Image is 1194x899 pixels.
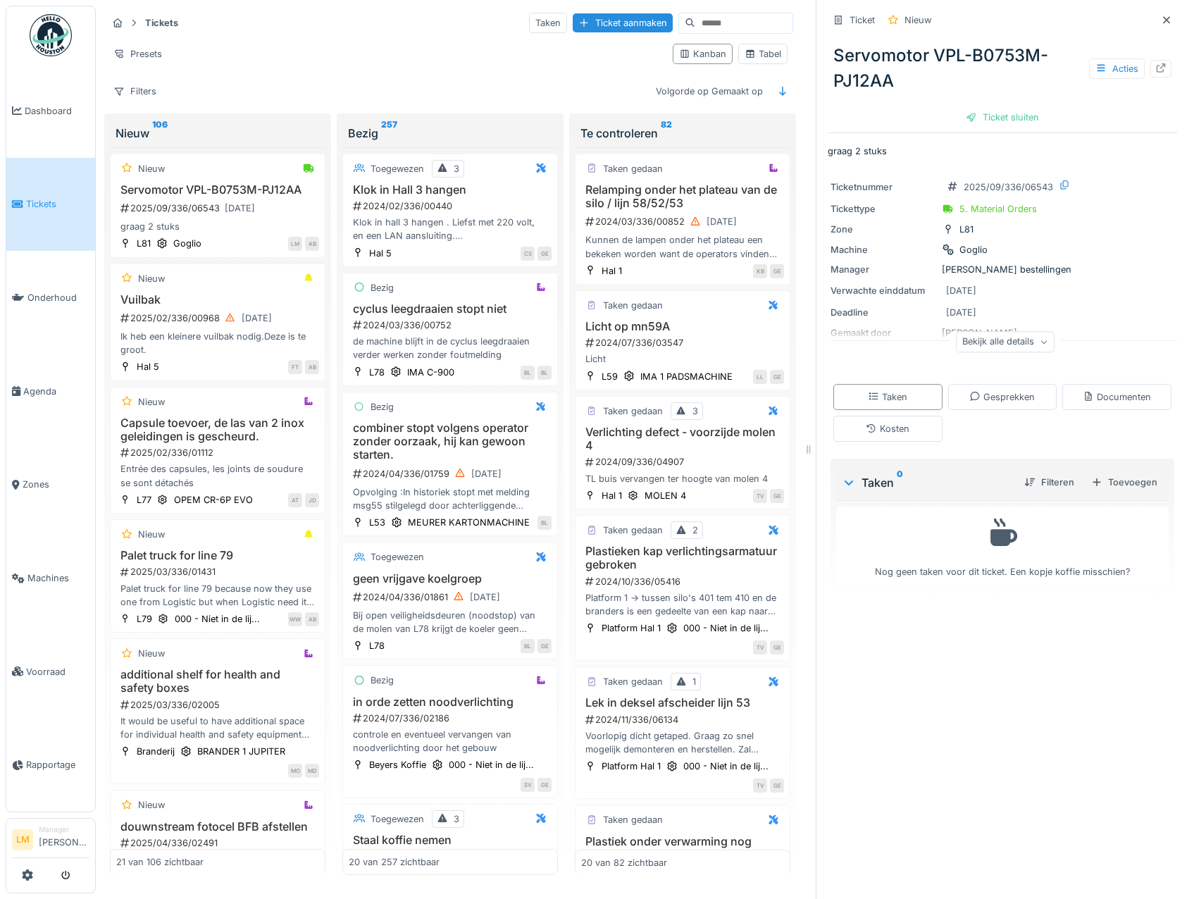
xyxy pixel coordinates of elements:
[602,621,661,635] div: Platform Hal 1
[23,478,89,491] span: Zones
[371,400,394,414] div: Bezig
[352,588,552,606] div: 2024/04/336/01861
[770,640,784,655] div: GE
[25,104,89,118] span: Dashboard
[537,247,552,261] div: GE
[753,640,767,655] div: TV
[30,14,72,56] img: Badge_color-CXgf-gQk.svg
[12,824,89,858] a: LM Manager[PERSON_NAME]
[116,183,319,197] h3: Servomotor VPL-B0753M-PJ12AA
[349,216,552,242] div: Klok in hall 3 hangen . Liefst met 220 volt, en een LAN aansluiting. PS. enkel een klok, en geen ...
[831,263,1174,276] div: [PERSON_NAME] bestellingen
[349,855,440,869] div: 20 van 257 zichtbaar
[581,835,784,862] h3: Plastiek onder verwarming nog nodig?
[581,472,784,485] div: TL buis vervangen ter hoogte van molen 4
[407,366,454,379] div: IMA C-900
[770,779,784,793] div: GE
[581,591,784,618] div: Platform 1 -> tussen silo's 401 tem 410 en de branders is een gedeelte van een kap naar beneden g...
[831,180,936,194] div: Ticketnummer
[116,820,319,833] h3: douwnstream fotocel BFB afstellen
[26,197,89,211] span: Tickets
[537,778,552,792] div: GE
[116,293,319,306] h3: Vuilbak
[288,612,302,626] div: WW
[288,764,302,778] div: MO
[753,489,767,503] div: TV
[581,729,784,756] div: Voorlopig dicht getaped. Graag zo snel mogelijk demonteren en herstellen. Zal waarschijnlijk prod...
[828,144,1177,158] p: graag 2 stuks
[770,370,784,384] div: GE
[831,243,936,256] div: Machine
[454,162,459,175] div: 3
[454,812,459,826] div: 3
[305,612,319,626] div: AB
[27,571,89,585] span: Machines
[225,201,255,215] div: [DATE]
[173,237,201,250] div: Goglio
[831,263,936,276] div: Manager
[602,489,622,502] div: Hal 1
[349,421,552,462] h3: combiner stopt volgens operator zonder oorzaak, hij kan gewoon starten.
[369,758,426,771] div: Beyers Koffie
[288,493,302,507] div: AT
[537,639,552,653] div: GE
[349,695,552,709] h3: in orde zetten noodverlichting
[581,545,784,571] h3: Plastieken kap verlichtingsarmatuur gebroken
[581,183,784,210] h3: Relamping onder het plateau van de silo / lijn 58/52/53
[831,306,936,319] div: Deadline
[352,712,552,725] div: 2024/07/336/02186
[602,759,661,773] div: Platform Hal 1
[305,493,319,507] div: JD
[116,714,319,741] div: It would be useful to have additional space for individual health and safety equipment such as gl...
[242,311,272,325] div: [DATE]
[707,215,737,228] div: [DATE]
[946,306,976,319] div: [DATE]
[573,13,673,32] div: Ticket aanmaken
[27,291,89,304] span: Onderhoud
[6,625,95,719] a: Voorraad
[449,758,534,771] div: 000 - Niet in de lij...
[904,13,931,27] div: Nieuw
[119,309,319,327] div: 2025/02/336/00968
[137,237,151,250] div: L81
[6,345,95,438] a: Agenda
[174,493,253,507] div: OPEM CR-6P EVO
[116,416,319,443] h3: Capsule toevoer, de las van 2 inox geleidingen is gescheurd.
[6,251,95,345] a: Onderhoud
[850,13,875,27] div: Ticket
[602,370,618,383] div: L59
[6,158,95,252] a: Tickets
[349,572,552,585] h3: geen vrijgave koelgroep
[692,404,698,418] div: 3
[831,223,936,236] div: Zone
[897,474,903,491] sup: 0
[521,247,535,261] div: CS
[137,493,151,507] div: L77
[119,446,319,459] div: 2025/02/336/01112
[369,516,385,529] div: L53
[770,489,784,503] div: GE
[521,639,535,653] div: BL
[1019,473,1080,492] div: Filteren
[139,16,184,30] strong: Tickets
[537,366,552,380] div: BL
[529,13,567,33] div: Taken
[369,366,385,379] div: L78
[946,284,976,297] div: [DATE]
[369,247,392,260] div: Hal 5
[6,719,95,812] a: Rapportage
[753,264,767,278] div: KB
[352,199,552,213] div: 2024/02/336/00440
[581,352,784,366] div: Licht
[581,696,784,709] h3: Lek in deksel afscheider lijn 53
[116,220,319,233] div: graag 2 stuks
[138,272,165,285] div: Nieuw
[868,390,907,404] div: Taken
[581,426,784,452] h3: Verlichting defect - voorzijde molen 4
[349,485,552,512] div: Opvolging :In historiek stopt met melding msg55 stilgelegd door achterliggende kartonneermachine....
[969,390,1035,404] div: Gesprekken
[471,467,502,480] div: [DATE]
[956,332,1055,352] div: Bekijk alle details
[305,764,319,778] div: MD
[119,698,319,712] div: 2025/03/336/02005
